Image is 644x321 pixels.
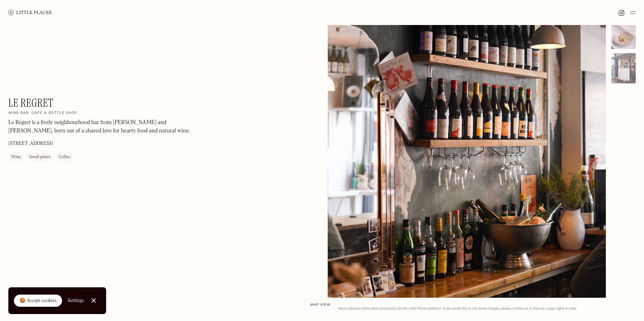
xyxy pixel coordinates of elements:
[93,301,94,301] div: Close Cookie Popup
[8,119,196,135] p: Le Regret is a lively neighbourhood bar from [PERSON_NAME] and [PERSON_NAME], born out of a share...
[8,96,53,109] h1: Le Regret
[14,295,62,307] a: 🍪 Accept cookies
[328,306,636,311] div: © The above photo(s) were taken exclusively for the Little Places platform. If you would like to ...
[87,294,101,307] a: Close Cookie Popup
[8,140,53,148] p: [STREET_ADDRESS]
[59,154,70,161] div: Coffee
[11,154,21,161] div: Wine
[68,298,84,303] div: Settings
[302,297,339,313] a: Map view
[19,297,57,304] div: 🍪 Accept cookies
[29,154,51,161] div: Small plates
[310,303,330,307] span: Map view
[8,111,77,116] h2: Wine bar, cafe & bottle shop
[68,293,84,308] a: Settings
